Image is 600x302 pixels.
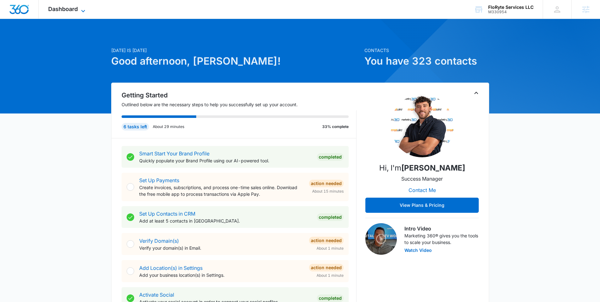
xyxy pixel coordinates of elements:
[139,272,304,278] p: Add your business location(s) in Settings.
[139,292,174,298] a: Activate Social
[404,225,479,232] h3: Intro Video
[488,5,534,10] div: account name
[317,294,344,302] div: Completed
[10,16,15,21] img: website_grey.svg
[365,223,397,255] img: Intro Video
[139,245,304,251] p: Verify your domain(s) in Email.
[404,248,432,253] button: Watch Video
[401,175,443,183] p: Success Manager
[139,218,312,224] p: Add at least 5 contacts in [GEOGRAPHIC_DATA].
[48,6,78,12] span: Dashboard
[322,124,349,130] p: 33% complete
[402,183,442,198] button: Contact Me
[16,16,69,21] div: Domain: [DOMAIN_NAME]
[63,37,68,42] img: tab_keywords_by_traffic_grey.svg
[24,37,56,41] div: Domain Overview
[153,124,184,130] p: About 29 minutes
[309,264,344,271] div: Action Needed
[317,246,344,251] span: About 1 minute
[317,273,344,278] span: About 1 minute
[18,10,31,15] div: v 4.0.24
[364,54,489,69] h1: You have 323 contacts
[309,180,344,187] div: Action Needed
[317,213,344,221] div: Completed
[488,10,534,14] div: account id
[365,198,479,213] button: View Plans & Pricing
[317,153,344,161] div: Completed
[139,265,203,271] a: Add Location(s) in Settings
[122,90,357,100] h2: Getting Started
[139,157,312,164] p: Quickly populate your Brand Profile using our AI-powered tool.
[364,47,489,54] p: Contacts
[472,89,480,97] button: Toggle Collapse
[10,10,15,15] img: logo_orange.svg
[139,184,304,197] p: Create invoices, subscriptions, and process one-time sales online. Download the free mobile app t...
[122,101,357,108] p: Outlined below are the necessary steps to help you successfully set up your account.
[401,163,465,172] strong: [PERSON_NAME]
[70,37,106,41] div: Keywords by Traffic
[139,177,179,183] a: Set Up Payments
[312,189,344,194] span: About 15 minutes
[122,123,149,131] div: 6 tasks left
[139,150,209,157] a: Smart Start Your Brand Profile
[17,37,22,42] img: tab_domain_overview_orange.svg
[111,54,361,69] h1: Good afternoon, [PERSON_NAME]!
[404,232,479,246] p: Marketing 360® gives you the tools to scale your business.
[379,162,465,174] p: Hi, I'm
[139,211,195,217] a: Set Up Contacts in CRM
[139,238,179,244] a: Verify Domain(s)
[309,237,344,244] div: Action Needed
[391,94,454,157] img: Jacob Gallahan
[111,47,361,54] p: [DATE] is [DATE]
